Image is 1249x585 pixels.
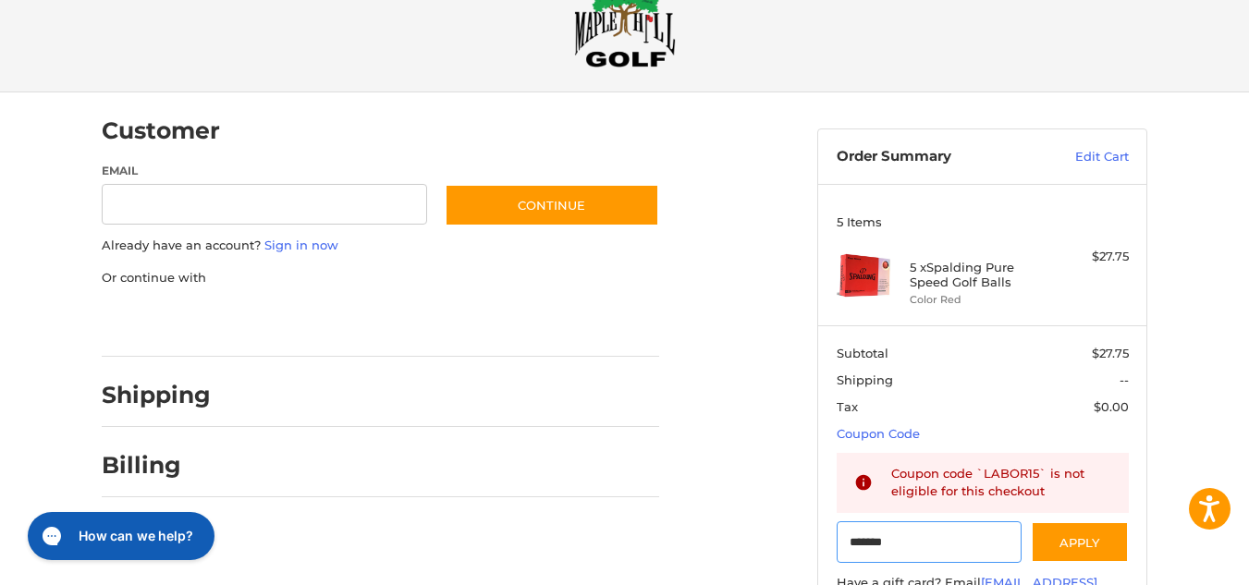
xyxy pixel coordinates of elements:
[1120,372,1129,387] span: --
[102,116,220,145] h2: Customer
[837,521,1022,563] input: Gift Certificate or Coupon Code
[18,506,220,567] iframe: Gorgias live chat messenger
[102,237,659,255] p: Already have an account?
[891,465,1111,501] div: Coupon code `LABOR15` is not eligible for this checkout
[102,381,211,409] h2: Shipping
[102,451,210,480] h2: Billing
[910,260,1051,290] h4: 5 x Spalding Pure Speed Golf Balls
[837,346,888,360] span: Subtotal
[264,238,338,252] a: Sign in now
[1035,148,1129,166] a: Edit Cart
[1094,399,1129,414] span: $0.00
[102,163,427,179] label: Email
[410,305,548,338] iframe: PayPal-venmo
[837,399,858,414] span: Tax
[1031,521,1129,563] button: Apply
[445,184,659,226] button: Continue
[252,305,391,338] iframe: PayPal-paylater
[837,214,1129,229] h3: 5 Items
[102,269,659,287] p: Or continue with
[1096,535,1249,585] iframe: Google Customer Reviews
[837,148,1035,166] h3: Order Summary
[96,305,235,338] iframe: PayPal-paypal
[837,372,893,387] span: Shipping
[1092,346,1129,360] span: $27.75
[1056,248,1129,266] div: $27.75
[837,426,920,441] a: Coupon Code
[910,292,1051,308] li: Color Red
